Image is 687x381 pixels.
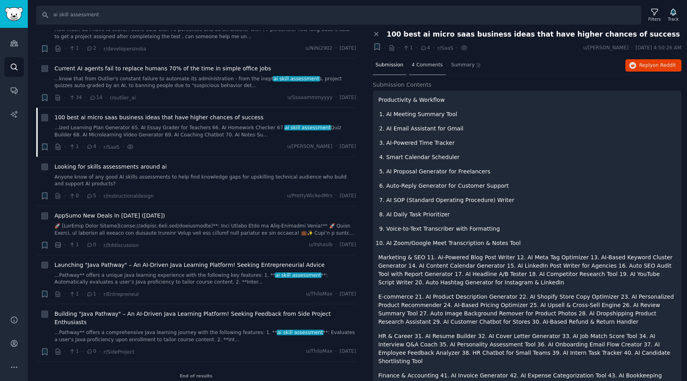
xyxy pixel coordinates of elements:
[86,45,96,52] span: 2
[437,45,453,51] span: r/SaaS
[335,94,337,101] span: ·
[69,241,79,249] span: 1
[86,143,96,150] span: 4
[335,348,337,355] span: ·
[64,45,66,53] span: ·
[287,192,332,200] span: u/PrettyWickedMrs
[340,94,356,101] span: [DATE]
[69,143,79,150] span: 1
[305,45,332,52] span: u/NiNi2902
[625,59,681,72] button: Replyon Reddit
[103,292,139,297] span: r/Entrepreneur
[99,45,101,53] span: ·
[378,332,676,365] p: HR & Career 31. AI Resume Builder 32. AI Cover Letter Generator 33. AI Job Match Score Tool 34. A...
[103,144,119,150] span: r/SaaS
[386,124,676,133] p: AI Email Assistant for Gmail
[69,192,79,200] span: 0
[64,93,66,102] span: ·
[378,293,676,326] p: E-commerce 21. AI Product Description Generator 22. AI Shopify Store Copy Optimizer 23. AI Person...
[340,192,356,200] span: [DATE]
[415,44,417,52] span: ·
[386,139,676,147] p: AI-Powered Time Tracker
[5,7,23,21] img: GummySearch logo
[386,167,676,176] p: AI Proposal Generator for Freelancers
[340,291,356,298] span: [DATE]
[340,241,356,249] span: [DATE]
[277,330,324,335] span: ai skill assessment
[86,291,96,298] span: 1
[335,241,337,249] span: ·
[309,241,332,249] span: u/itshasib
[335,192,337,200] span: ·
[64,241,66,249] span: ·
[99,348,101,356] span: ·
[54,113,264,122] a: 100 best ai micro saas business ideas that have higher chances of success
[376,62,404,69] span: Submission
[648,16,661,22] div: Filters
[636,45,681,52] span: [DATE] 4:50:26 AM
[306,291,332,298] span: u/ThiloMax
[85,93,86,102] span: ·
[412,62,443,69] span: 4 Comments
[64,290,66,298] span: ·
[386,210,676,219] p: AI Daily Task Prioritizer
[386,225,676,233] p: Voice-to-Text Transcriber with Formatting
[386,196,676,204] p: AI SOP (Standard Operating Procedure) Writer
[306,348,332,355] span: u/ThiloMax
[82,241,83,249] span: ·
[54,329,356,343] a: ...Pathway** offers a comprehensive Java learning journey with the following features: 1. **ai sk...
[82,192,83,200] span: ·
[665,7,681,23] button: Track
[386,153,676,161] p: Smart Calendar Scheduler
[82,290,83,298] span: ·
[69,94,82,101] span: 34
[69,45,79,52] span: 1
[86,241,96,249] span: 0
[99,241,101,249] span: ·
[639,62,676,69] span: Reply
[64,143,66,151] span: ·
[387,30,680,39] span: 100 best ai micro saas business ideas that have higher chances of success
[89,94,103,101] span: 14
[54,64,271,73] a: Current AI agents fail to replace humans 70% of the time in simple office jobs
[82,143,83,151] span: ·
[378,96,676,104] p: Productivity & Workflow
[433,44,435,52] span: ·
[110,95,136,101] span: r/outlier_ai
[36,6,641,25] input: Search Keyword
[82,348,83,356] span: ·
[420,45,430,52] span: 4
[69,348,79,355] span: 1
[335,143,337,150] span: ·
[335,45,337,52] span: ·
[378,253,676,287] p: Marketing & SEO 11. AI-Powered Blog Post Writer 12. AI Meta Tag Optimizer 13. AI-Based Keyword Cl...
[99,290,101,298] span: ·
[82,45,83,53] span: ·
[668,16,679,22] div: Track
[284,125,332,130] span: ai skill assessment
[340,45,356,52] span: [DATE]
[54,261,325,269] a: Launching "Java Pathway" – An AI-Driven Java Learning Platform! Seeking Entrepreneurial Advice
[54,223,356,237] a: 🚀 [LorEmip Dolor Sitame](conse://adipisc.6eli.sed/doeiusmodte)**: Inci Utlabo Etdo ma Aliq-Enimad...
[99,143,101,151] span: ·
[386,110,676,119] p: AI Meeting Summary Tool
[54,163,167,171] a: Looking for skills assessments around ai
[54,26,356,40] a: How much do i have to score, i score 93.5 with 79 percentile and 68 on another with 77 percentile...
[54,212,165,220] a: AppSumo New Deals In [DATE] ([DATE])
[103,243,139,248] span: r/ltddiscussion
[340,143,356,150] span: [DATE]
[275,272,322,278] span: ai skill assessment
[631,45,633,52] span: ·
[103,193,153,199] span: r/instructionaldesign
[86,348,96,355] span: 0
[583,45,629,52] span: u/[PERSON_NAME]
[386,239,676,247] p: AI Zoom/Google Meet Transcription & Notes Tool
[86,192,96,200] span: 5
[103,349,134,355] span: r/SideProject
